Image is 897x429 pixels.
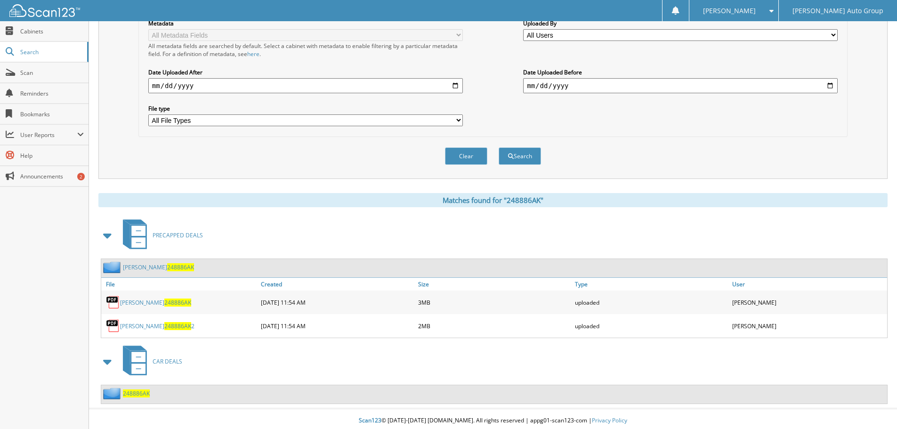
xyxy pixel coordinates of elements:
button: Clear [445,147,487,165]
span: Help [20,152,84,160]
label: Date Uploaded After [148,68,463,76]
a: [PERSON_NAME]248886AK [120,299,191,307]
button: Search [499,147,541,165]
span: User Reports [20,131,77,139]
a: CAR DEALS [117,343,182,380]
span: Scan [20,69,84,77]
div: [DATE] 11:54 AM [259,316,416,335]
label: File type [148,105,463,113]
div: [DATE] 11:54 AM [259,293,416,312]
a: File [101,278,259,291]
div: uploaded [573,316,730,335]
label: Uploaded By [523,19,838,27]
input: end [523,78,838,93]
img: folder2.png [103,261,123,273]
span: Bookmarks [20,110,84,118]
label: Date Uploaded Before [523,68,838,76]
span: Reminders [20,89,84,97]
span: Search [20,48,82,56]
a: Created [259,278,416,291]
div: 2 [77,173,85,180]
span: 248886AK [164,299,191,307]
a: Size [416,278,573,291]
a: Type [573,278,730,291]
div: Matches found for "248886AK" [98,193,888,207]
span: 248886AK [164,322,191,330]
span: CAR DEALS [153,357,182,365]
span: Announcements [20,172,84,180]
a: Privacy Policy [592,416,627,424]
span: Cabinets [20,27,84,35]
span: PRECAPPED DEALS [153,231,203,239]
img: scan123-logo-white.svg [9,4,80,17]
iframe: Chat Widget [850,384,897,429]
img: PDF.png [106,295,120,309]
span: [PERSON_NAME] Auto Group [792,8,883,14]
a: PRECAPPED DEALS [117,217,203,254]
a: User [730,278,887,291]
input: start [148,78,463,93]
div: All metadata fields are searched by default. Select a cabinet with metadata to enable filtering b... [148,42,463,58]
div: uploaded [573,293,730,312]
span: 248886AK [167,263,194,271]
img: folder2.png [103,388,123,399]
a: [PERSON_NAME]248886AK2 [120,322,194,330]
span: Scan123 [359,416,381,424]
a: [PERSON_NAME]248886AK [123,263,194,271]
div: 2MB [416,316,573,335]
div: 3MB [416,293,573,312]
div: [PERSON_NAME] [730,293,887,312]
img: PDF.png [106,319,120,333]
span: [PERSON_NAME] [703,8,756,14]
a: 248886AK [123,389,150,397]
div: [PERSON_NAME] [730,316,887,335]
label: Metadata [148,19,463,27]
a: here [247,50,259,58]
